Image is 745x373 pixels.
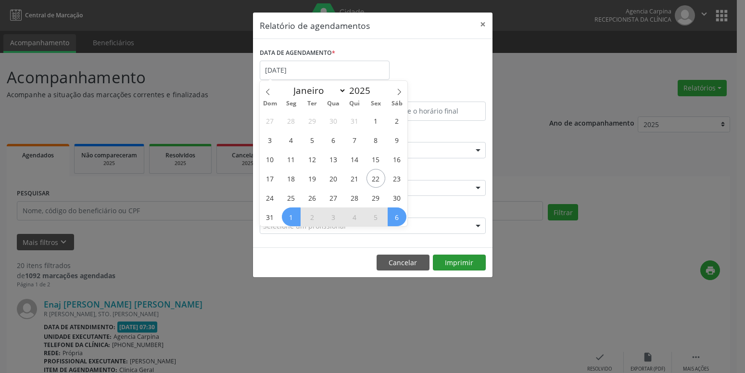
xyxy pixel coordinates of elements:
input: Year [346,84,378,97]
span: Qui [344,101,365,107]
span: Setembro 5, 2025 [366,207,385,226]
span: Julho 30, 2025 [324,111,343,130]
button: Close [473,13,492,36]
span: Agosto 27, 2025 [324,188,343,207]
button: Imprimir [433,255,486,271]
span: Agosto 22, 2025 [366,169,385,188]
span: Agosto 20, 2025 [324,169,343,188]
span: Setembro 3, 2025 [324,207,343,226]
h5: Relatório de agendamentos [260,19,370,32]
span: Agosto 17, 2025 [261,169,279,188]
span: Agosto 2, 2025 [388,111,406,130]
span: Agosto 1, 2025 [366,111,385,130]
input: Selecione o horário final [375,102,486,121]
input: Selecione uma data ou intervalo [260,61,390,80]
span: Agosto 24, 2025 [261,188,279,207]
span: Julho 27, 2025 [261,111,279,130]
span: Agosto 30, 2025 [388,188,406,207]
span: Agosto 31, 2025 [261,207,279,226]
span: Agosto 7, 2025 [345,130,364,149]
select: Month [289,84,347,97]
span: Agosto 4, 2025 [282,130,301,149]
span: Agosto 11, 2025 [282,150,301,168]
span: Agosto 23, 2025 [388,169,406,188]
span: Seg [280,101,302,107]
span: Agosto 25, 2025 [282,188,301,207]
button: Cancelar [377,255,429,271]
span: Dom [260,101,281,107]
span: Agosto 29, 2025 [366,188,385,207]
span: Agosto 5, 2025 [303,130,322,149]
span: Agosto 3, 2025 [261,130,279,149]
span: Ter [302,101,323,107]
span: Agosto 9, 2025 [388,130,406,149]
label: ATÉ [375,87,486,102]
label: DATA DE AGENDAMENTO [260,46,335,61]
span: Selecione um profissional [263,221,346,231]
span: Setembro 6, 2025 [388,207,406,226]
span: Sáb [386,101,407,107]
span: Agosto 13, 2025 [324,150,343,168]
span: Setembro 4, 2025 [345,207,364,226]
span: Qua [323,101,344,107]
span: Agosto 8, 2025 [366,130,385,149]
span: Agosto 28, 2025 [345,188,364,207]
span: Agosto 6, 2025 [324,130,343,149]
span: Julho 31, 2025 [345,111,364,130]
span: Agosto 16, 2025 [388,150,406,168]
span: Agosto 21, 2025 [345,169,364,188]
span: Agosto 18, 2025 [282,169,301,188]
span: Agosto 26, 2025 [303,188,322,207]
span: Agosto 12, 2025 [303,150,322,168]
span: Julho 28, 2025 [282,111,301,130]
span: Agosto 15, 2025 [366,150,385,168]
span: Agosto 14, 2025 [345,150,364,168]
span: Setembro 2, 2025 [303,207,322,226]
span: Setembro 1, 2025 [282,207,301,226]
span: Sex [365,101,386,107]
span: Agosto 10, 2025 [261,150,279,168]
span: Agosto 19, 2025 [303,169,322,188]
span: Julho 29, 2025 [303,111,322,130]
